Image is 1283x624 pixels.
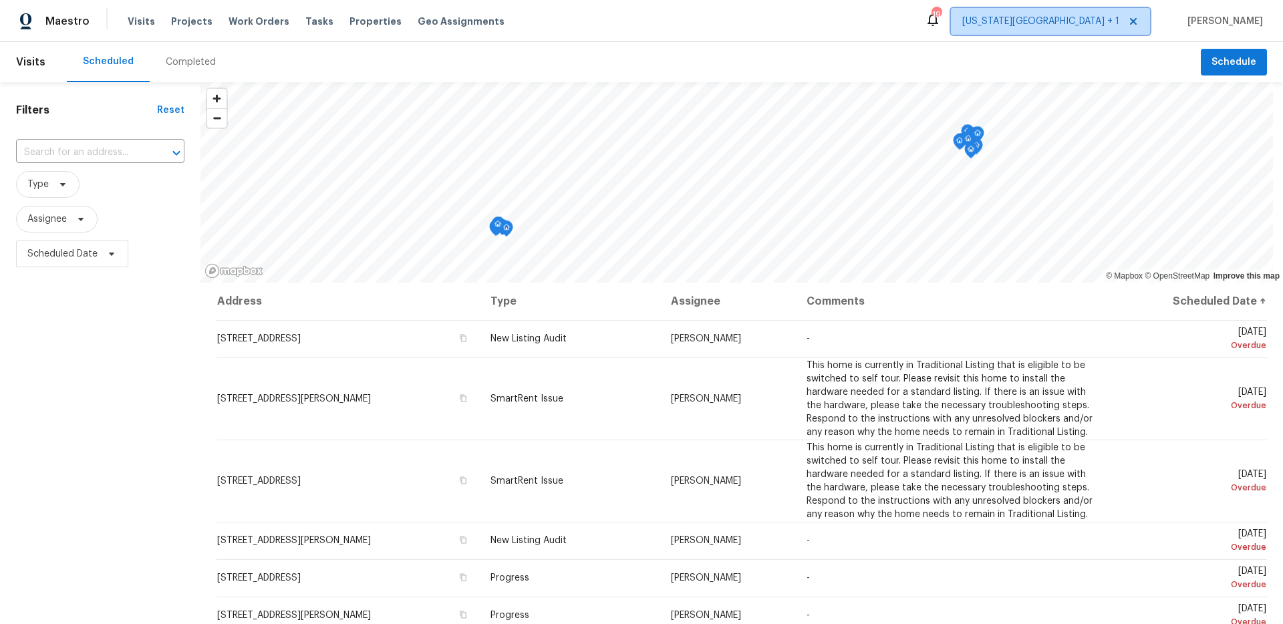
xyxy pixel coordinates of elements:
span: - [807,611,810,620]
div: Overdue [1122,540,1266,554]
span: - [807,334,810,343]
span: [DATE] [1122,529,1266,554]
button: Copy Address [457,571,469,583]
span: [PERSON_NAME] [671,611,741,620]
span: This home is currently in Traditional Listing that is eligible to be switched to self tour. Pleas... [807,361,1093,437]
th: Scheduled Date ↑ [1111,283,1267,320]
span: [STREET_ADDRESS] [217,334,301,343]
canvas: Map [200,82,1273,283]
div: Map marker [971,126,984,147]
span: Progress [490,573,529,583]
div: Overdue [1122,399,1266,412]
div: Map marker [965,127,978,148]
button: Open [167,144,186,162]
a: Mapbox homepage [204,263,263,279]
a: OpenStreetMap [1145,271,1209,281]
span: SmartRent Issue [490,394,563,404]
span: [STREET_ADDRESS] [217,573,301,583]
div: Completed [166,55,216,69]
div: Map marker [492,216,505,237]
div: Map marker [954,133,968,154]
div: Map marker [500,220,513,241]
span: Type [27,178,49,191]
span: Progress [490,611,529,620]
span: [STREET_ADDRESS] [217,476,301,486]
div: Map marker [490,219,504,240]
span: [DATE] [1122,470,1266,494]
button: Copy Address [457,392,469,404]
span: [US_STATE][GEOGRAPHIC_DATA] + 1 [962,15,1119,28]
span: [PERSON_NAME] [671,476,741,486]
button: Zoom in [207,89,227,108]
button: Copy Address [457,332,469,344]
button: Copy Address [457,534,469,546]
span: [PERSON_NAME] [671,334,741,343]
span: Schedule [1211,54,1256,71]
span: Tasks [305,17,333,26]
span: This home is currently in Traditional Listing that is eligible to be switched to self tour. Pleas... [807,443,1093,519]
span: Work Orders [229,15,289,28]
span: Maestro [45,15,90,28]
span: [DATE] [1122,567,1266,591]
button: Copy Address [457,474,469,486]
span: [STREET_ADDRESS][PERSON_NAME] [217,611,371,620]
span: SmartRent Issue [490,476,563,486]
span: [PERSON_NAME] [1182,15,1263,28]
span: [PERSON_NAME] [671,394,741,404]
span: [STREET_ADDRESS][PERSON_NAME] [217,394,371,404]
div: Map marker [491,217,505,238]
span: - [807,573,810,583]
button: Schedule [1201,49,1267,76]
div: Overdue [1122,481,1266,494]
div: Map marker [489,220,503,241]
span: Properties [349,15,402,28]
a: Mapbox [1106,271,1143,281]
span: Projects [171,15,212,28]
th: Assignee [660,283,796,320]
button: Copy Address [457,609,469,621]
span: - [807,536,810,545]
a: Improve this map [1214,271,1280,281]
div: Map marker [964,142,978,163]
div: 19 [932,8,941,21]
div: Scheduled [83,55,134,68]
span: Scheduled Date [27,247,98,261]
th: Type [480,283,660,320]
input: Search for an address... [16,142,147,163]
div: Reset [157,104,184,117]
div: Map marker [953,134,966,154]
div: Overdue [1122,578,1266,591]
span: New Listing Audit [490,536,567,545]
span: Visits [16,47,45,77]
th: Address [217,283,480,320]
span: [PERSON_NAME] [671,573,741,583]
th: Comments [796,283,1111,320]
span: [STREET_ADDRESS][PERSON_NAME] [217,536,371,545]
span: Geo Assignments [418,15,505,28]
span: [DATE] [1122,387,1266,412]
span: Zoom out [207,109,227,128]
h1: Filters [16,104,157,117]
span: Visits [128,15,155,28]
button: Zoom out [207,108,227,128]
div: Map marker [969,127,982,148]
span: [DATE] [1122,327,1266,352]
span: New Listing Audit [490,334,567,343]
div: Map marker [961,124,974,145]
div: Overdue [1122,339,1266,352]
span: Assignee [27,212,67,226]
span: [PERSON_NAME] [671,536,741,545]
div: Map marker [962,132,975,152]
